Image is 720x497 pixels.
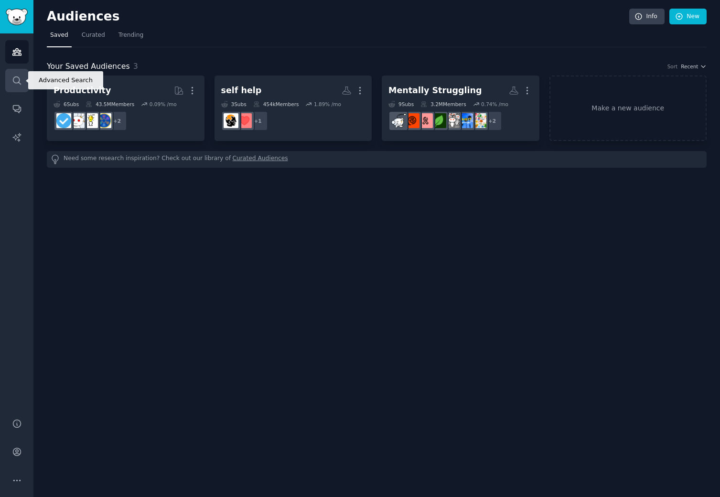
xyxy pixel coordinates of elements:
[382,76,539,141] a: Mentally Struggling9Subs3.2MMembers0.74% /mo+2StressFreeSeasonanxiety_supportsocialanxietyAnxiety...
[47,28,72,47] a: Saved
[82,31,105,40] span: Curated
[669,9,707,25] a: New
[405,113,419,128] img: mentalhealth
[314,101,341,108] div: 1.89 % /mo
[70,113,85,128] img: productivity
[482,111,502,131] div: + 2
[388,101,414,108] div: 9 Sub s
[549,76,707,141] a: Make a new audience
[54,101,79,108] div: 6 Sub s
[388,85,482,97] div: Mentally Struggling
[107,111,127,131] div: + 2
[472,113,486,128] img: StressFreeSeason
[150,101,177,108] div: 0.09 % /mo
[50,31,68,40] span: Saved
[248,111,268,131] div: + 1
[221,85,262,97] div: self help
[233,154,288,164] a: Curated Audiences
[86,101,134,108] div: 43.5M Members
[667,63,678,70] div: Sort
[118,31,143,40] span: Trending
[681,63,707,70] button: Recent
[418,113,433,128] img: Anxietyhelp
[445,113,460,128] img: socialanxiety
[115,28,147,47] a: Trending
[431,113,446,128] img: AnxietyDepression
[47,151,707,168] div: Need some research inspiration? Check out our library of
[133,62,138,71] span: 3
[629,9,665,25] a: Info
[458,113,473,128] img: anxiety_support
[391,113,406,128] img: Anxiety
[6,9,28,25] img: GummySearch logo
[54,85,111,97] div: Productivity
[47,61,130,73] span: Your Saved Audiences
[237,113,252,128] img: selflove
[420,101,466,108] div: 3.2M Members
[481,101,508,108] div: 0.74 % /mo
[78,28,108,47] a: Curated
[83,113,98,128] img: lifehacks
[47,9,629,24] h2: Audiences
[56,113,71,128] img: getdisciplined
[47,76,204,141] a: Productivity6Subs43.5MMembers0.09% /mo+2LifeProTipslifehacksproductivitygetdisciplined
[224,113,238,128] img: selfhelp
[97,113,111,128] img: LifeProTips
[681,63,698,70] span: Recent
[221,101,247,108] div: 3 Sub s
[253,101,299,108] div: 454k Members
[215,76,372,141] a: self help3Subs454kMembers1.89% /mo+1selfloveselfhelp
